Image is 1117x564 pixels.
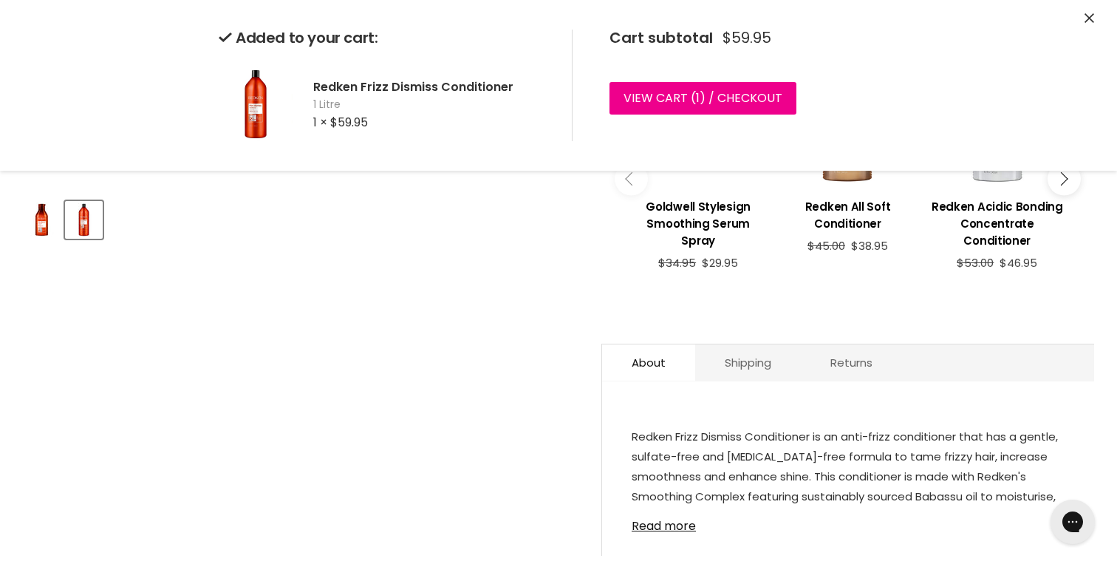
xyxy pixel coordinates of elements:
[330,114,368,131] span: $59.95
[723,30,771,47] span: $59.95
[807,238,845,254] span: $45.00
[313,114,327,131] span: 1 ×
[21,197,577,239] div: Product thumbnails
[1084,11,1094,27] button: Close
[851,238,888,254] span: $38.95
[24,203,59,237] img: Redken Frizz Dismiss Conditioner
[695,344,801,381] a: Shipping
[23,201,61,239] button: Redken Frizz Dismiss Conditioner
[313,79,548,95] h2: Redken Frizz Dismiss Conditioner
[66,203,101,237] img: Redken Frizz Dismiss Conditioner
[65,201,103,239] button: Redken Frizz Dismiss Conditioner
[602,344,695,381] a: About
[219,67,293,141] img: Redken Frizz Dismiss Conditioner
[702,255,738,271] span: $29.95
[1000,255,1037,271] span: $46.95
[631,187,765,256] a: View product:Goldwell Stylesign Smoothing Serum Spray
[313,98,548,112] span: 1 Litre
[609,82,796,115] a: View cart (1) / Checkout
[930,187,1065,256] a: View product:Redken Acidic Bonding Concentrate Conditioner
[930,198,1065,249] h3: Redken Acidic Bonding Concentrate Conditioner
[1043,495,1102,549] iframe: Gorgias live chat messenger
[780,187,915,239] a: View product:Redken All Soft Conditioner
[658,255,696,271] span: $34.95
[632,427,1065,529] p: Redken Frizz Dismiss Conditioner is an anti-frizz conditioner that has a gentle, sulfate-free and...
[696,89,700,106] span: 1
[631,198,765,249] h3: Goldwell Stylesign Smoothing Serum Spray
[801,344,902,381] a: Returns
[632,511,1065,533] a: Read more
[780,198,915,232] h3: Redken All Soft Conditioner
[957,255,994,271] span: $53.00
[609,27,713,48] span: Cart subtotal
[219,30,548,47] h2: Added to your cart:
